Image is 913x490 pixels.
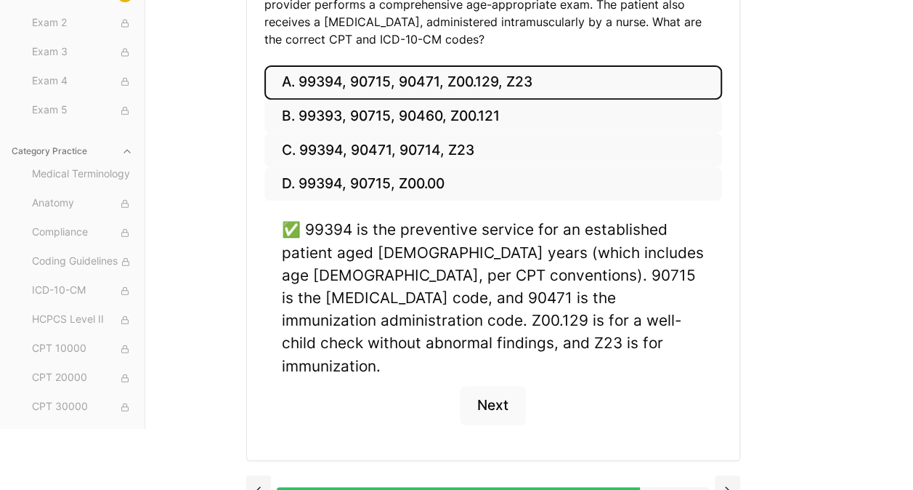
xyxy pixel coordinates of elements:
[26,366,139,390] button: CPT 20000
[264,167,722,201] button: D. 99394, 90715, Z00.00
[460,386,526,425] button: Next
[26,192,139,215] button: Anatomy
[26,12,139,35] button: Exam 2
[6,140,139,163] button: Category Practice
[26,163,139,186] button: Medical Terminology
[32,196,133,212] span: Anatomy
[26,308,139,332] button: HCPCS Level II
[32,15,133,31] span: Exam 2
[26,279,139,302] button: ICD-10-CM
[32,44,133,60] span: Exam 3
[26,250,139,273] button: Coding Guidelines
[264,133,722,167] button: C. 99394, 90471, 90714, Z23
[26,395,139,419] button: CPT 30000
[32,225,133,241] span: Compliance
[26,99,139,122] button: Exam 5
[282,218,705,377] div: ✅ 99394 is the preventive service for an established patient aged [DEMOGRAPHIC_DATA] years (which...
[26,70,139,93] button: Exam 4
[32,312,133,328] span: HCPCS Level II
[32,73,133,89] span: Exam 4
[32,370,133,386] span: CPT 20000
[32,283,133,299] span: ICD-10-CM
[26,337,139,361] button: CPT 10000
[26,41,139,64] button: Exam 3
[32,399,133,415] span: CPT 30000
[32,103,133,119] span: Exam 5
[26,221,139,244] button: Compliance
[264,100,722,134] button: B. 99393, 90715, 90460, Z00.121
[264,65,722,100] button: A. 99394, 90715, 90471, Z00.129, Z23
[32,254,133,270] span: Coding Guidelines
[32,166,133,182] span: Medical Terminology
[32,341,133,357] span: CPT 10000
